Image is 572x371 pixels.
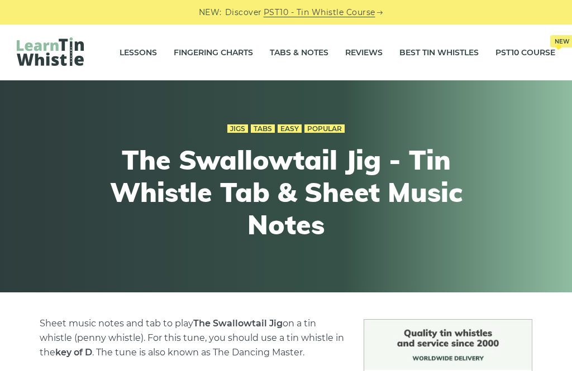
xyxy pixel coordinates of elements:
[227,124,248,133] a: Jigs
[495,38,555,66] a: PST10 CourseNew
[270,38,328,66] a: Tabs & Notes
[345,38,383,66] a: Reviews
[251,124,275,133] a: Tabs
[55,347,92,358] strong: key of D
[17,37,84,66] img: LearnTinWhistle.com
[40,316,347,360] p: Sheet music notes and tab to play on a tin whistle (penny whistle). For this tune, you should use...
[278,124,302,133] a: Easy
[120,38,157,66] a: Lessons
[193,318,283,329] strong: The Swallowtail Jig
[304,124,345,133] a: Popular
[174,38,253,66] a: Fingering Charts
[80,144,492,240] h1: The Swallowtail Jig - Tin Whistle Tab & Sheet Music Notes
[399,38,479,66] a: Best Tin Whistles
